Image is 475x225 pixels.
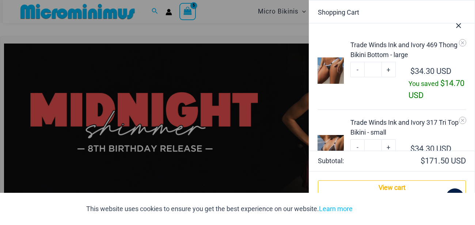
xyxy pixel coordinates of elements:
[382,139,396,155] a: +
[410,67,415,76] span: $
[410,144,415,153] span: $
[350,139,364,155] a: -
[382,62,396,77] a: +
[318,9,466,16] div: Shopping Cart
[421,156,466,165] bdi: 171.50 USD
[318,180,466,195] a: View cart
[421,156,425,165] span: $
[408,77,466,101] div: You saved
[318,155,391,166] strong: Subtotal:
[459,117,466,124] a: Remove Trade Winds Ink and Ivory 317 Tri Top Bikini - small from cart
[318,135,344,161] img: Tradewinds Ink and Ivory 317 Tri Top 01
[86,203,353,214] p: This website uses cookies to ensure you get the best experience on our website.
[442,6,475,42] button: Close Cart Drawer
[364,62,381,77] input: Product quantity
[350,117,466,137] a: Trade Winds Ink and Ivory 317 Tri Top Bikini - small
[410,67,451,76] bdi: 34.30 USD
[410,144,451,153] bdi: 34.30 USD
[350,40,466,60] a: Trade Winds Ink and Ivory 469 Thong Bikini Bottom - large
[408,79,464,100] bdi: 14.70 USD
[318,57,344,84] img: Tradewinds Ink and Ivory 469 Thong 01
[319,205,353,213] a: Learn more
[459,39,466,46] a: Remove Trade Winds Ink and Ivory 469 Thong Bikini Bottom - large from cart
[350,62,364,77] a: -
[440,79,445,88] span: $
[364,139,381,155] input: Product quantity
[358,200,389,218] button: Accept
